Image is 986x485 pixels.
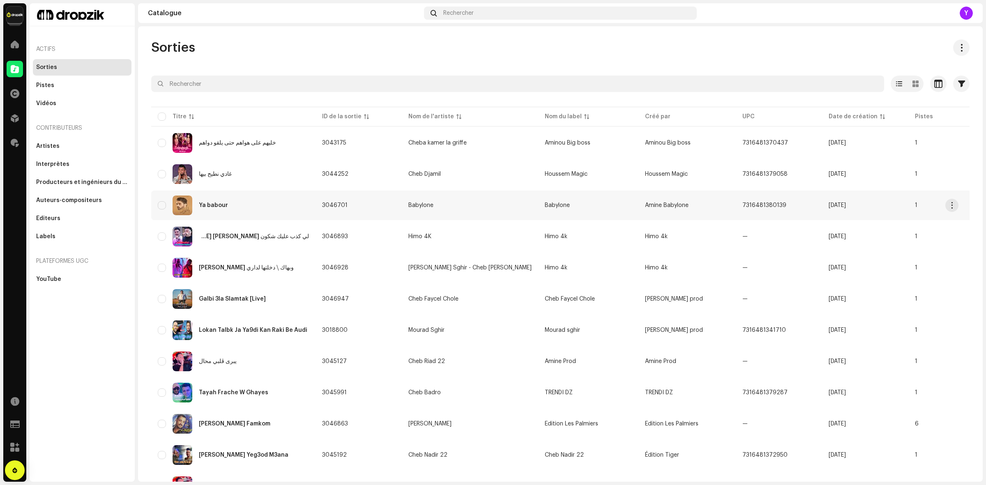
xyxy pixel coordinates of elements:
[408,296,458,302] div: Cheb Faycel Chole
[545,113,582,121] div: Nom du label
[7,7,23,23] img: 6b198820-6d9f-4d8e-bd7e-78ab9e57ca24
[545,202,570,208] span: Babylone
[322,359,347,364] span: 3045127
[408,296,532,302] span: Cheb Faycel Chole
[408,421,532,427] span: Cheikh Chaib
[36,179,128,186] div: Producteurs et ingénieurs du son
[173,352,192,371] img: 941de1bb-762e-4042-9d71-6bc55e6769ca
[829,113,878,121] div: Date de création
[742,390,788,395] span: 7316481379287
[645,359,676,364] span: Amine Prod
[408,359,532,364] span: Cheb Riad 22
[151,76,884,92] input: Rechercher
[915,452,917,458] span: 1
[33,192,131,209] re-m-nav-item: Auteurs-compositeurs
[742,327,786,333] span: 7316481341710
[199,234,309,239] div: لي كذب عليك شكون Galek 3lik Rani Maghboun
[915,202,917,208] span: 1
[545,296,595,302] span: Cheb Faycel Chole
[322,140,346,146] span: 3043175
[443,10,474,16] span: Rechercher
[915,390,917,395] span: 1
[408,421,452,427] div: [PERSON_NAME]
[33,59,131,76] re-m-nav-item: Sorties
[33,95,131,112] re-m-nav-item: Vidéos
[645,234,668,239] span: Himo 4k
[645,296,703,302] span: Bobo Benamar prod
[322,296,349,302] span: 3046947
[742,296,748,302] span: —
[199,452,288,458] div: Li Rajel Yeg3od M3ana
[829,359,846,364] span: 6 oct. 2025
[322,452,347,458] span: 3045192
[645,265,668,271] span: Himo 4k
[545,234,567,239] span: Himo 4k
[199,390,268,395] div: Tayah Frache W Ghayes
[199,265,294,271] div: يامرا حسنك وبهاك ⧸ دخلتها لداري
[829,390,846,395] span: 7 oct. 2025
[742,171,788,177] span: 7316481379058
[545,265,567,271] span: Himo 4k
[408,452,532,458] span: Cheb Nadir 22
[408,359,445,364] div: Cheb Riad 22
[322,265,348,271] span: 3046928
[829,452,846,458] span: 6 oct. 2025
[645,452,679,458] span: Édition Tiger
[645,327,703,333] span: Bobo Benamar prod
[408,140,532,146] span: Cheba kamer la griffe
[173,289,192,309] img: 286b6348-ba6d-4667-b3f5-6e051897b556
[36,215,60,222] div: Éditeurs
[33,39,131,59] re-a-nav-header: Actifs
[408,265,532,271] div: [PERSON_NAME] Sghir - Cheb [PERSON_NAME]
[742,234,748,239] span: —
[199,421,270,427] div: Zidou Charkou Famkom
[545,327,580,333] span: Mourad sghir
[915,296,917,302] span: 1
[199,296,266,302] div: Galbi 3la Slamtak [Live]
[960,7,973,20] div: Y
[829,171,846,177] span: 4 oct. 2025
[173,414,192,434] img: e9327f91-4221-4108-906c-db035a3503a5
[829,327,846,333] span: 28 sept. 2025
[645,390,673,395] span: TRENDI DZ
[33,210,131,227] re-m-nav-item: Éditeurs
[173,445,192,465] img: 28fc9ab4-78bf-47c9-8b09-b0c1c177aa2e
[33,228,131,245] re-m-nav-item: Labels
[5,460,25,480] div: Open Intercom Messenger
[322,390,347,395] span: 3045991
[742,421,748,427] span: —
[199,202,228,208] div: Ya babour
[408,234,431,239] div: Himo 4K
[151,39,195,56] span: Sorties
[408,202,433,208] div: Babylone
[173,195,192,215] img: c1d59f67-ac04-47e7-99c9-40939d75a28e
[36,100,56,107] div: Vidéos
[545,140,590,146] span: Aminou Big boss
[199,359,237,364] div: يبرى ڨلبي محال
[148,10,421,16] div: Catalogue
[545,359,576,364] span: Amine Prod
[33,77,131,94] re-m-nav-item: Pistes
[36,233,55,240] div: Labels
[173,164,192,184] img: 257e2a2d-1350-4189-ba21-c0af74a5ba49
[173,133,192,153] img: 71c88cad-9fd6-45aa-9cd5-71eba0eae3a0
[408,171,532,177] span: Cheb Djamil
[173,227,192,246] img: 093cfdf0-c121-4c69-bdab-2ca1e16a6dbc
[33,251,131,271] re-a-nav-header: Plateformes UGC
[36,64,57,71] div: Sorties
[408,113,454,121] div: Nom de l'artiste
[36,143,60,149] div: Artistes
[408,327,532,333] span: Mourad Sghir
[545,421,598,427] span: Edition Les Palmiers
[322,421,348,427] span: 3046863
[829,265,846,271] span: 8 oct. 2025
[829,140,846,146] span: 3 oct. 2025
[829,234,846,239] span: 8 oct. 2025
[173,258,192,278] img: b9fab781-9fdd-4457-9451-737cd2eaa396
[322,202,348,208] span: 3046701
[829,421,846,427] span: 7 oct. 2025
[915,359,917,364] span: 1
[36,197,102,204] div: Auteurs-compositeurs
[915,171,917,177] span: 1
